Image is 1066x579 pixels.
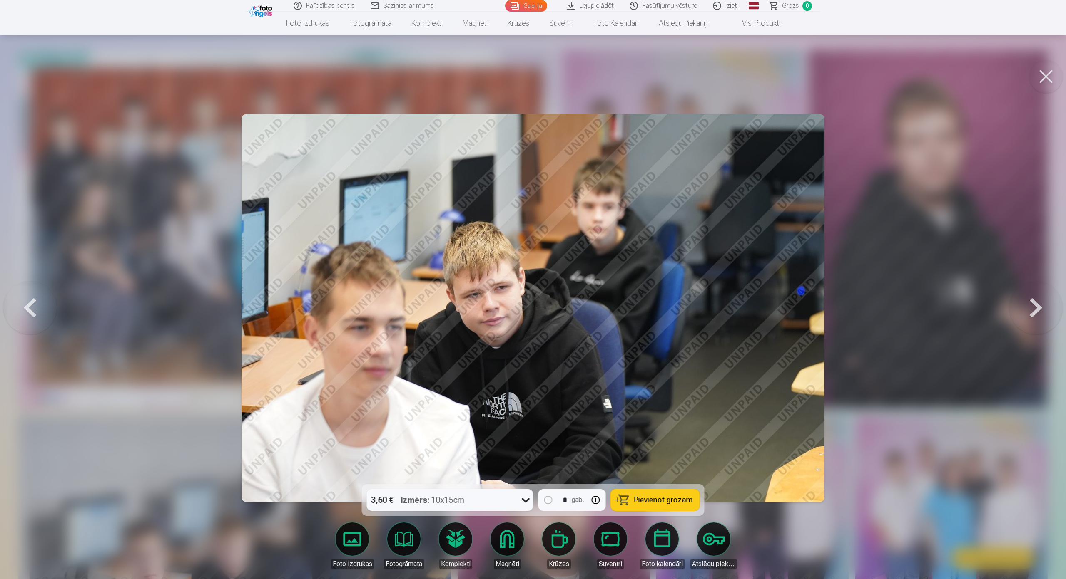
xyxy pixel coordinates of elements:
a: Magnēti [484,522,531,569]
a: Fotogrāmata [339,12,401,35]
a: Komplekti [432,522,479,569]
a: Krūzes [535,522,582,569]
a: Suvenīri [587,522,634,569]
div: Fotogrāmata [384,559,424,569]
a: Foto kalendāri [639,522,685,569]
a: Atslēgu piekariņi [690,522,737,569]
a: Foto izdrukas [276,12,339,35]
div: 3,60 € [367,489,398,511]
a: Suvenīri [539,12,583,35]
a: Magnēti [453,12,498,35]
div: 10x15cm [401,489,465,511]
div: Atslēgu piekariņi [690,559,737,569]
div: gab. [572,495,584,505]
a: Atslēgu piekariņi [649,12,719,35]
a: Fotogrāmata [381,522,427,569]
a: Komplekti [401,12,453,35]
span: Pievienot grozam [634,496,693,504]
div: Magnēti [494,559,521,569]
a: Krūzes [498,12,539,35]
span: 0 [802,1,812,11]
a: Visi produkti [719,12,790,35]
div: Suvenīri [597,559,624,569]
img: /fa1 [249,3,274,17]
span: Grozs [782,1,799,11]
div: Foto izdrukas [331,559,374,569]
a: Foto kalendāri [583,12,649,35]
div: Komplekti [439,559,472,569]
strong: Izmērs : [401,494,430,506]
button: Pievienot grozam [611,489,700,511]
div: Krūzes [547,559,571,569]
div: Foto kalendāri [640,559,685,569]
a: Foto izdrukas [329,522,376,569]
